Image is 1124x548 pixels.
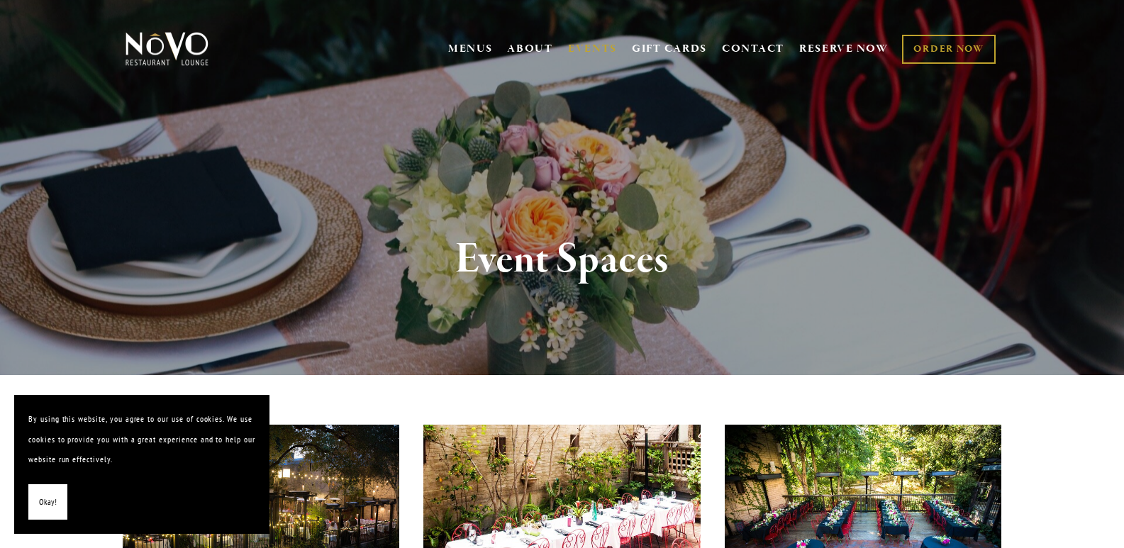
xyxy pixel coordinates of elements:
[799,35,889,62] a: RESERVE NOW
[568,42,617,56] a: EVENTS
[507,42,553,56] a: ABOUT
[14,395,269,534] section: Cookie banner
[632,35,707,62] a: GIFT CARDS
[28,409,255,470] p: By using this website, you agree to our use of cookies. We use cookies to provide you with a grea...
[28,484,67,520] button: Okay!
[123,31,211,67] img: Novo Restaurant &amp; Lounge
[39,492,57,513] span: Okay!
[902,35,995,64] a: ORDER NOW
[722,35,784,62] a: CONTACT
[448,42,493,56] a: MENUS
[455,233,669,286] strong: Event Spaces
